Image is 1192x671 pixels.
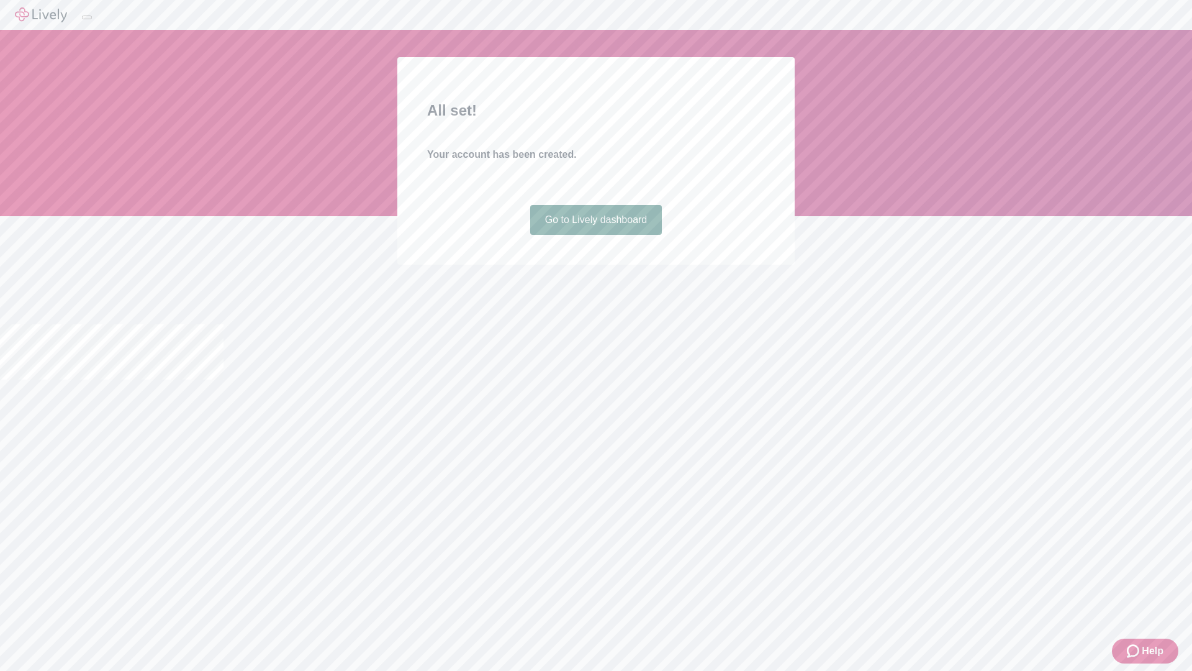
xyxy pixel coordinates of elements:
[1127,644,1142,659] svg: Zendesk support icon
[427,147,765,162] h4: Your account has been created.
[82,16,92,19] button: Log out
[15,7,67,22] img: Lively
[530,205,662,235] a: Go to Lively dashboard
[1112,639,1178,664] button: Zendesk support iconHelp
[1142,644,1163,659] span: Help
[427,99,765,122] h2: All set!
